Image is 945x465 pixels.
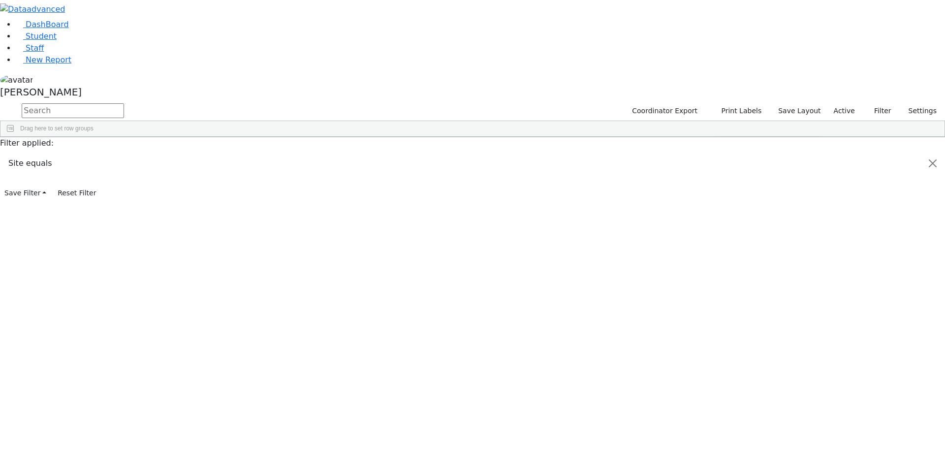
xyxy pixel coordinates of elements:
a: Staff [16,43,44,53]
span: Drag here to set row groups [20,125,94,132]
input: Search [22,103,124,118]
span: New Report [26,55,71,64]
button: Save Layout [774,103,825,119]
button: Print Labels [710,103,766,119]
span: Staff [26,43,44,53]
span: DashBoard [26,20,69,29]
button: Settings [896,103,941,119]
button: Coordinator Export [626,103,702,119]
a: New Report [16,55,71,64]
a: DashBoard [16,20,69,29]
a: Student [16,31,57,41]
label: Active [829,103,859,119]
button: Filter [861,103,896,119]
button: Close [921,150,945,177]
span: Student [26,31,57,41]
button: Reset Filter [53,186,100,201]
